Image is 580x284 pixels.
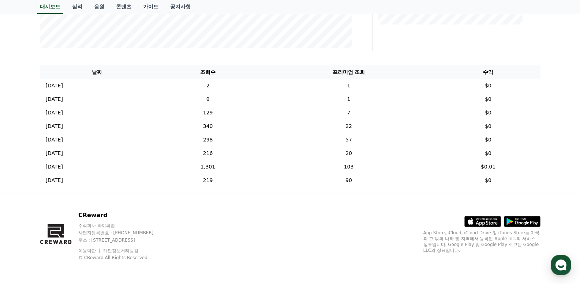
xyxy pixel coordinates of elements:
[436,174,540,187] td: $0
[154,92,261,106] td: 9
[261,106,436,120] td: 7
[78,223,168,228] p: 주식회사 와이피랩
[261,92,436,106] td: 1
[113,234,122,240] span: 설정
[436,147,540,160] td: $0
[46,82,63,90] p: [DATE]
[40,65,154,79] th: 날짜
[436,79,540,92] td: $0
[2,223,48,242] a: 홈
[261,120,436,133] td: 22
[46,95,63,103] p: [DATE]
[436,160,540,174] td: $0.01
[154,106,261,120] td: 129
[154,133,261,147] td: 298
[78,248,101,253] a: 이용약관
[48,223,94,242] a: 대화
[261,160,436,174] td: 103
[103,248,138,253] a: 개인정보처리방침
[261,65,436,79] th: 프리미엄 조회
[436,120,540,133] td: $0
[423,230,540,253] p: App Store, iCloud, iCloud Drive 및 iTunes Store는 미국과 그 밖의 나라 및 지역에서 등록된 Apple Inc.의 서비스 상표입니다. Goo...
[436,133,540,147] td: $0
[154,65,261,79] th: 조회수
[67,235,76,241] span: 대화
[46,136,63,144] p: [DATE]
[78,237,168,243] p: 주소 : [STREET_ADDRESS]
[436,92,540,106] td: $0
[78,211,168,220] p: CReward
[154,79,261,92] td: 2
[94,223,141,242] a: 설정
[46,122,63,130] p: [DATE]
[154,120,261,133] td: 340
[46,149,63,157] p: [DATE]
[78,255,168,261] p: © CReward All Rights Reserved.
[23,234,27,240] span: 홈
[46,109,63,117] p: [DATE]
[436,106,540,120] td: $0
[261,79,436,92] td: 1
[436,65,540,79] th: 수익
[261,147,436,160] td: 20
[46,163,63,171] p: [DATE]
[154,147,261,160] td: 216
[154,160,261,174] td: 1,301
[46,177,63,184] p: [DATE]
[261,133,436,147] td: 57
[154,174,261,187] td: 219
[78,230,168,236] p: 사업자등록번호 : [PHONE_NUMBER]
[261,174,436,187] td: 90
